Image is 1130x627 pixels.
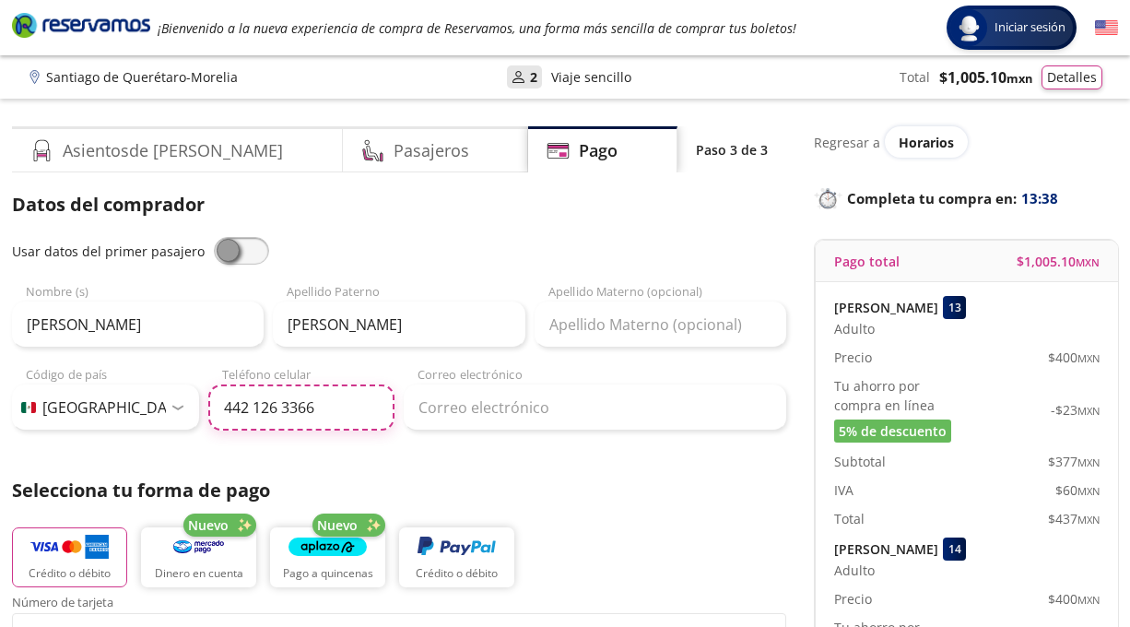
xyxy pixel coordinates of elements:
p: IVA [834,480,853,500]
h4: Asientos de [PERSON_NAME] [63,138,283,163]
button: English [1095,17,1118,40]
span: $ 437 [1048,509,1100,528]
p: Selecciona tu forma de pago [12,477,786,504]
p: Subtotal [834,452,886,471]
span: $ 377 [1048,452,1100,471]
small: MXN [1076,255,1100,269]
p: Pago a quincenas [283,565,373,582]
input: Apellido Materno (opcional) [535,302,786,348]
p: Paso 3 de 3 [696,140,768,160]
span: $ 400 [1048,348,1100,367]
p: Total [900,67,930,87]
button: Dinero en cuenta [141,527,256,587]
span: -$ 23 [1051,400,1100,420]
span: Nuevo [317,515,358,535]
small: MXN [1077,484,1100,498]
p: Santiago de Querétaro - Morelia [46,67,238,87]
p: Viaje sencillo [551,67,631,87]
img: MX [21,402,36,413]
button: Crédito o débito [399,527,514,587]
p: Precio [834,348,872,367]
span: $ 60 [1055,480,1100,500]
p: Completa tu compra en : [814,185,1118,211]
span: Número de tarjeta [12,597,786,613]
p: Crédito o débito [29,565,111,582]
i: Brand Logo [12,11,150,39]
input: Teléfono celular [208,384,395,431]
small: MXN [1077,404,1100,418]
div: 14 [943,538,966,561]
p: Crédito o débito [416,565,498,582]
div: Regresar a ver horarios [814,126,1118,158]
small: MXN [1077,593,1100,607]
p: 2 [530,67,537,87]
span: 5% de descuento [839,421,947,441]
button: Detalles [1042,65,1102,89]
p: [PERSON_NAME] [834,298,938,317]
span: $ 400 [1048,589,1100,609]
button: Pago a quincenas [270,527,385,587]
input: Correo electrónico [404,384,786,431]
span: $ 1,005.10 [1017,252,1100,271]
p: Dinero en cuenta [155,565,243,582]
div: 13 [943,296,966,319]
span: Usar datos del primer pasajero [12,243,205,260]
span: Horarios [899,134,954,151]
p: Tu ahorro por compra en línea [834,376,967,415]
span: Adulto [834,561,875,580]
p: [PERSON_NAME] [834,539,938,559]
input: Apellido Paterno [273,302,524,348]
em: ¡Bienvenido a la nueva experiencia de compra de Reservamos, una forma más sencilla de comprar tus... [158,19,796,37]
small: MXN [1077,513,1100,526]
input: Nombre (s) [12,302,264,348]
span: $ 1,005.10 [939,66,1032,89]
span: Iniciar sesión [987,18,1073,37]
p: Precio [834,589,872,609]
h4: Pasajeros [394,138,469,163]
p: Total [834,509,865,528]
small: MXN [1077,351,1100,365]
span: Adulto [834,319,875,338]
p: Datos del comprador [12,191,786,219]
button: Crédito o débito [12,527,127,587]
p: Pago total [834,252,900,271]
h4: Pago [579,138,618,163]
small: MXN [1006,70,1032,87]
span: Nuevo [188,515,229,535]
p: Regresar a [814,133,880,152]
a: Brand Logo [12,11,150,44]
span: 13:38 [1021,188,1058,209]
small: MXN [1077,455,1100,469]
